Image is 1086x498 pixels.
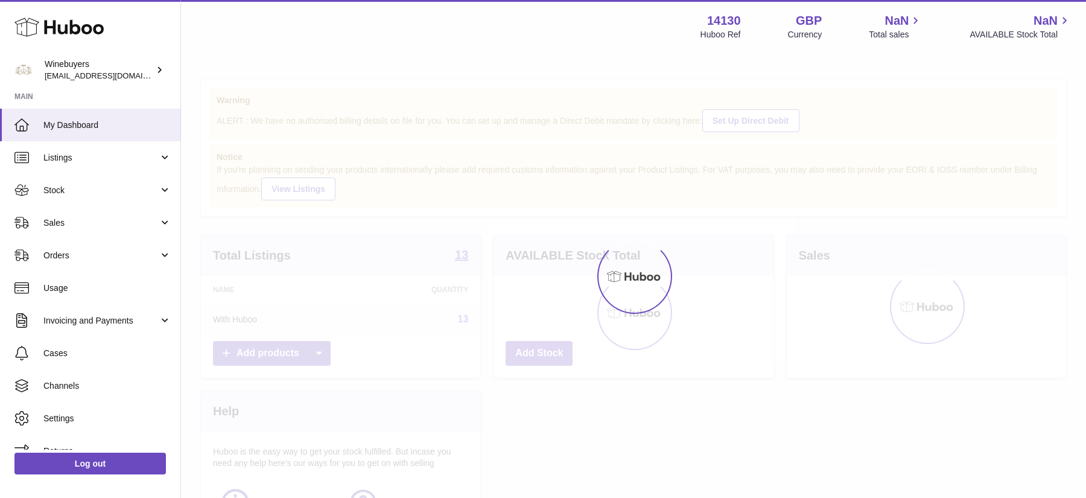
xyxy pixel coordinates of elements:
[970,29,1072,40] span: AVAILABLE Stock Total
[43,380,171,392] span: Channels
[43,413,171,424] span: Settings
[43,315,159,327] span: Invoicing and Payments
[14,61,33,79] img: ben@winebuyers.com
[869,29,922,40] span: Total sales
[796,13,822,29] strong: GBP
[43,217,159,229] span: Sales
[43,152,159,164] span: Listings
[43,283,171,294] span: Usage
[788,29,822,40] div: Currency
[43,348,171,359] span: Cases
[43,445,171,457] span: Returns
[700,29,741,40] div: Huboo Ref
[884,13,909,29] span: NaN
[1034,13,1058,29] span: NaN
[970,13,1072,40] a: NaN AVAILABLE Stock Total
[14,453,166,474] a: Log out
[43,185,159,196] span: Stock
[45,71,177,80] span: [EMAIL_ADDRESS][DOMAIN_NAME]
[45,59,153,81] div: Winebuyers
[869,13,922,40] a: NaN Total sales
[43,250,159,261] span: Orders
[707,13,741,29] strong: 14130
[43,120,171,131] span: My Dashboard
